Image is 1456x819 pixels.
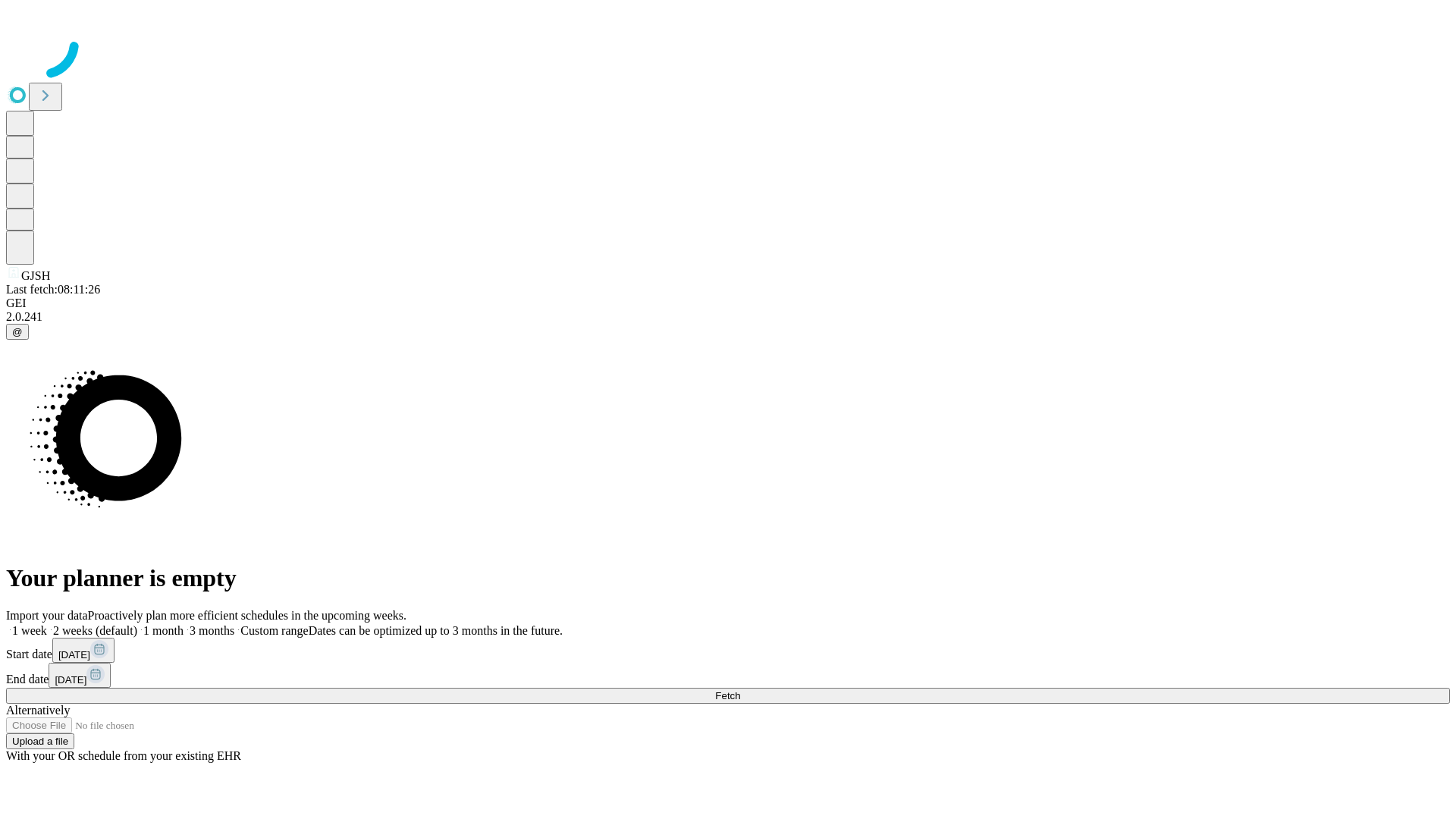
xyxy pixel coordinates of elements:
[6,310,1450,324] div: 2.0.241
[715,690,740,701] span: Fetch
[6,688,1450,704] button: Fetch
[53,624,137,637] span: 2 weeks (default)
[240,624,308,637] span: Custom range
[6,609,88,622] span: Import your data
[55,674,86,686] span: [DATE]
[143,624,184,637] span: 1 month
[6,297,1450,310] div: GEI
[12,624,47,637] span: 1 week
[6,283,100,296] span: Last fetch: 08:11:26
[6,564,1450,592] h1: Your planner is empty
[6,733,74,749] button: Upload a file
[58,649,90,661] span: [DATE]
[21,269,50,282] span: GJSH
[12,326,23,337] span: @
[52,638,115,663] button: [DATE]
[6,704,70,717] span: Alternatively
[6,638,1450,663] div: Start date
[6,324,29,340] button: @
[88,609,406,622] span: Proactively plan more efficient schedules in the upcoming weeks.
[49,663,111,688] button: [DATE]
[6,663,1450,688] div: End date
[6,749,241,762] span: With your OR schedule from your existing EHR
[309,624,563,637] span: Dates can be optimized up to 3 months in the future.
[190,624,234,637] span: 3 months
